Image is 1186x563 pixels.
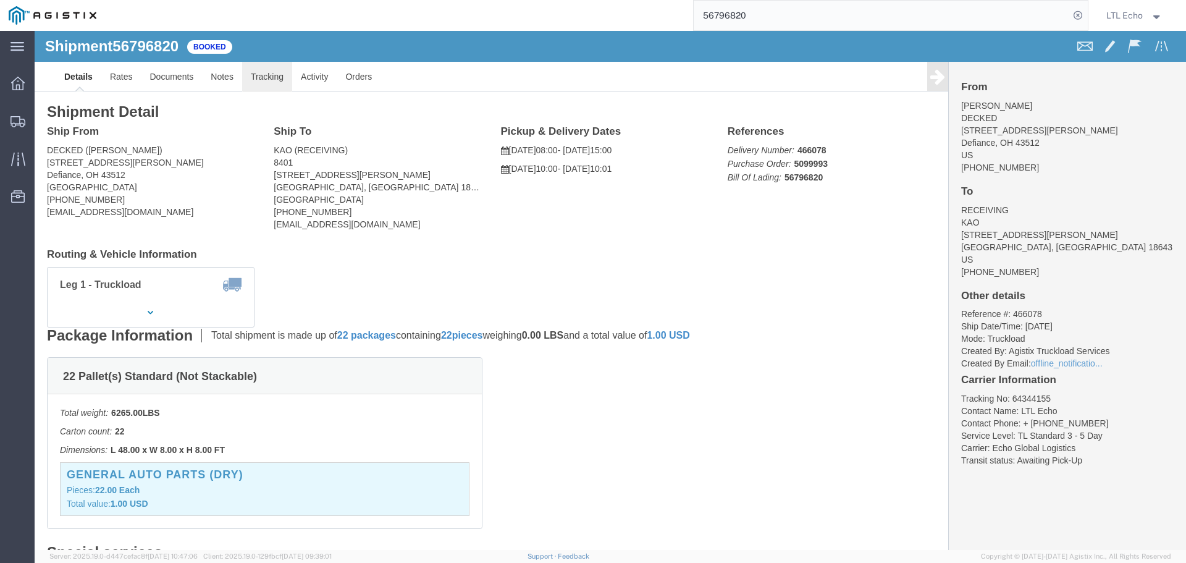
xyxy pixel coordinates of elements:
span: Client: 2025.19.0-129fbcf [203,552,332,560]
span: Copyright © [DATE]-[DATE] Agistix Inc., All Rights Reserved [981,551,1171,562]
button: LTL Echo [1106,8,1169,23]
input: Search for shipment number, reference number [694,1,1069,30]
span: [DATE] 10:47:06 [148,552,198,560]
span: [DATE] 09:39:01 [282,552,332,560]
span: LTL Echo [1106,9,1143,22]
iframe: FS Legacy Container [35,31,1186,550]
a: Support [528,552,558,560]
img: logo [9,6,96,25]
a: Feedback [558,552,589,560]
span: Server: 2025.19.0-d447cefac8f [49,552,198,560]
